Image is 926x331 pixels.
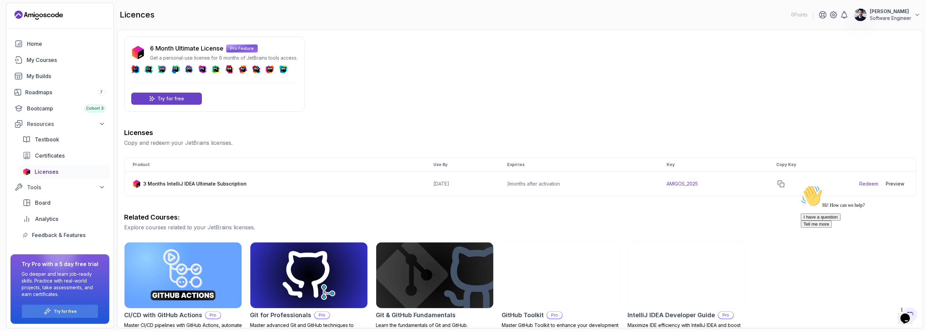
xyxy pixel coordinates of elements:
[768,158,851,172] th: Copy Key
[854,8,867,21] img: user profile image
[425,172,499,196] td: [DATE]
[376,310,456,320] h2: Git & GitHub Fundamentals
[658,158,768,172] th: Key
[870,8,911,15] p: [PERSON_NAME]
[315,312,329,319] p: Pro
[10,86,109,99] a: roadmaps
[27,183,105,191] div: Tools
[27,120,105,128] div: Resources
[157,95,184,102] p: Try for free
[35,168,59,176] span: Licenses
[376,242,493,308] img: Git & GitHub Fundamentals card
[3,3,124,45] div: 👋Hi! How can we help?I have a questionTell me more
[206,312,220,319] p: Pro
[27,72,105,80] div: My Builds
[776,179,786,189] button: copy-button
[376,322,494,329] p: Learn the fundamentals of Git and GitHub.
[19,149,109,162] a: certificates
[854,8,921,22] button: user profile image[PERSON_NAME]Software Engineer
[10,53,109,67] a: courses
[150,44,223,53] p: 6 Month Ultimate License
[124,139,916,147] p: Copy and redeem your JetBrains licenses.
[35,215,58,223] span: Analytics
[250,242,367,308] img: Git for Professionals card
[19,165,109,178] a: licenses
[19,212,109,226] a: analytics
[133,180,141,188] img: jetbrains icon
[86,106,104,111] span: Cohort 3
[23,168,31,175] img: jetbrains icon
[150,55,297,61] p: Get a personal-use license for 6 months of JetBrains tools access.
[10,102,109,115] a: bootcamp
[19,196,109,209] a: board
[131,93,202,105] a: Try for free
[35,152,65,160] span: Certificates
[27,40,105,48] div: Home
[658,172,768,196] td: AMIGOS_2025
[628,242,745,308] img: IntelliJ IDEA Developer Guide card
[10,37,109,51] a: home
[124,212,916,222] h3: Related Courses:
[882,177,908,191] button: Preview
[10,181,109,193] button: Tools
[124,158,425,172] th: Product
[143,180,247,187] p: 3 Months IntelliJ IDEA Ultimate Subscription
[32,231,85,239] span: Feedback & Features
[22,304,98,318] button: Try for free
[131,46,145,59] img: jetbrains icon
[124,128,916,137] h3: Licenses
[499,158,658,172] th: Expiries
[898,304,919,324] iframe: chat widget
[3,38,34,45] button: Tell me more
[124,223,916,231] p: Explore courses related to your JetBrains licenses.
[27,104,105,112] div: Bootcamp
[3,31,42,38] button: I have a question
[100,90,103,95] span: 7
[3,20,67,25] span: Hi! How can we help?
[886,180,904,187] div: Preview
[120,9,154,20] h2: licences
[19,133,109,146] a: textbook
[124,242,242,308] img: CI/CD with GitHub Actions card
[376,242,494,329] a: Git & GitHub Fundamentals cardGit & GitHub FundamentalsLearn the fundamentals of Git and GitHub.
[798,183,919,301] iframe: chat widget
[25,88,105,96] div: Roadmaps
[502,310,544,320] h2: GitHub Toolkit
[35,135,59,143] span: Textbook
[226,44,258,53] p: Pro Feature
[19,228,109,242] a: feedback
[10,69,109,83] a: builds
[425,158,499,172] th: Use By
[27,56,105,64] div: My Courses
[859,180,878,187] a: Redeem
[22,271,98,298] p: Go deeper and learn job-ready skills. Practice with real-world projects, take assessments, and ea...
[250,310,311,320] h2: Git for Professionals
[628,310,715,320] h2: IntelliJ IDEA Developer Guide
[3,3,24,24] img: :wave:
[870,15,911,22] p: Software Engineer
[14,10,63,21] a: Landing page
[547,312,562,319] p: Pro
[124,310,202,320] h2: CI/CD with GitHub Actions
[54,309,77,314] a: Try for free
[718,312,733,319] p: Pro
[791,11,808,18] p: 0 Points
[499,172,658,196] td: 3 months after activation
[10,118,109,130] button: Resources
[35,199,50,207] span: Board
[502,242,619,308] img: GitHub Toolkit card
